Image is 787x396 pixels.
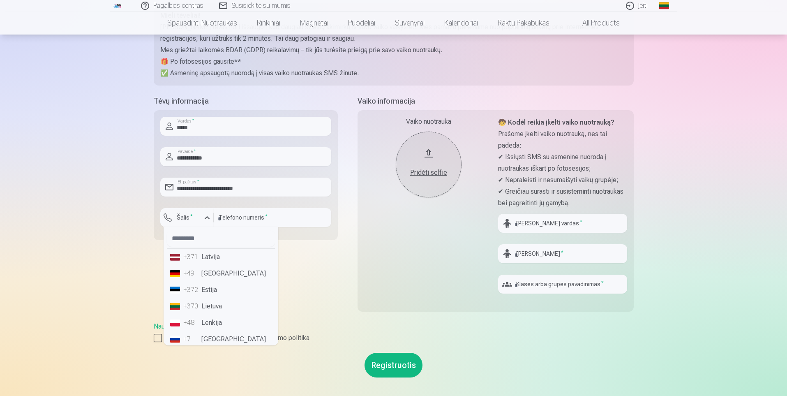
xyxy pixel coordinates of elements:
[167,331,275,347] li: [GEOGRAPHIC_DATA]
[167,249,275,265] li: Latvija
[358,95,634,107] h5: Vaiko informacija
[247,12,290,35] a: Rinkiniai
[183,269,200,278] div: +49
[183,252,200,262] div: +371
[498,118,614,126] strong: 🧒 Kodėl reikia įkelti vaiko nuotrauką?
[183,334,200,344] div: +7
[167,298,275,315] li: Lietuva
[160,208,214,227] button: Šalis*
[488,12,559,35] a: Raktų pakabukas
[154,333,634,343] label: Sutinku su Naudotojo sutartimi ir privatumo politika
[338,12,385,35] a: Puodeliai
[183,285,200,295] div: +372
[365,353,422,377] button: Registruotis
[167,282,275,298] li: Estija
[113,3,122,8] img: /fa2
[154,322,634,343] div: ,
[160,44,627,56] p: Mes griežtai laikomės BDAR (GDPR) reikalavimų – tik jūs turėsite prieigą prie savo vaiko nuotraukų.
[154,322,206,330] a: Naudotojo sutartis
[404,168,453,178] div: Pridėti selfie
[183,318,200,328] div: +48
[160,67,627,79] p: ✅ Asmeninę apsaugotą nuorodą į visas vaiko nuotraukas SMS žinute.
[498,128,627,151] p: Prašome įkelti vaiko nuotrauką, nes tai padeda:
[173,213,196,222] label: Šalis
[498,186,627,209] p: ✔ Greičiau surasti ir susisteminti nuotraukas bei pagreitinti jų gamybą.
[157,12,247,35] a: Spausdinti nuotraukas
[290,12,338,35] a: Magnetai
[160,56,627,67] p: 🎁 Po fotosesijos gausite**
[364,117,493,127] div: Vaiko nuotrauka
[559,12,630,35] a: All products
[498,174,627,186] p: ✔ Nepraleisti ir nesumaišyti vaikų grupėje;
[167,315,275,331] li: Lenkija
[434,12,488,35] a: Kalendoriai
[498,151,627,174] p: ✔ Išsiųsti SMS su asmenine nuoroda į nuotraukas iškart po fotosesijos;
[385,12,434,35] a: Suvenyrai
[167,265,275,282] li: [GEOGRAPHIC_DATA]
[396,132,462,197] button: Pridėti selfie
[183,301,200,311] div: +370
[154,95,338,107] h5: Tėvų informacija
